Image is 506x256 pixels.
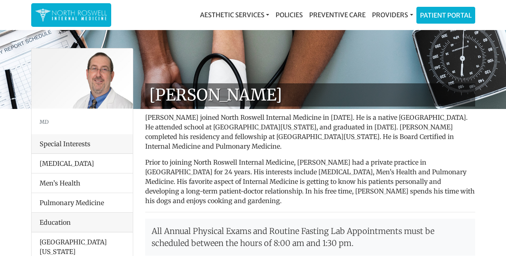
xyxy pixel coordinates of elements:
p: All Annual Physical Exams and Routine Fasting Lab Appointments must be scheduled between the hour... [145,219,475,256]
a: Providers [369,7,416,23]
a: Preventive Care [306,7,369,23]
a: Policies [272,7,306,23]
a: Patient Portal [417,7,475,23]
img: North Roswell Internal Medicine [35,7,107,23]
li: [MEDICAL_DATA] [32,154,133,173]
h1: [PERSON_NAME] [145,83,475,107]
div: Education [32,213,133,232]
p: Prior to joining North Roswell Internal Medicine, [PERSON_NAME] had a private practice in [GEOGRA... [145,157,475,206]
li: Pulmonary Medicine [32,193,133,213]
img: Dr. George Kanes [32,48,133,109]
li: Men’s Health [32,173,133,193]
p: [PERSON_NAME] joined North Roswell Internal Medicine in [DATE]. He is a native [GEOGRAPHIC_DATA].... [145,113,475,151]
a: Aesthetic Services [197,7,272,23]
small: MD [40,119,49,125]
div: Special Interests [32,134,133,154]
